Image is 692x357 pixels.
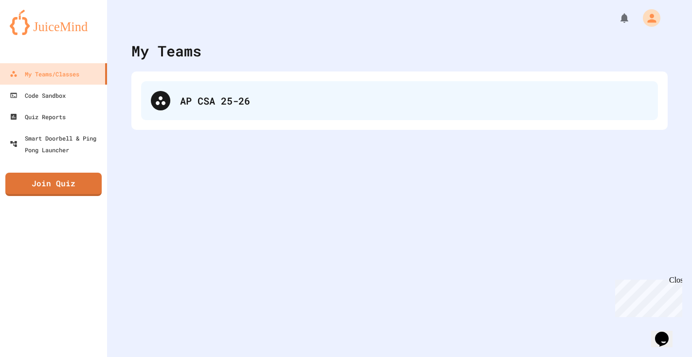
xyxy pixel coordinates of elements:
div: Chat with us now!Close [4,4,67,62]
iframe: chat widget [611,276,682,317]
div: AP CSA 25-26 [141,81,658,120]
div: AP CSA 25-26 [180,93,648,108]
div: My Teams/Classes [10,68,79,80]
div: My Teams [131,40,201,62]
div: Code Sandbox [10,89,66,101]
div: Quiz Reports [10,111,66,123]
iframe: chat widget [651,318,682,347]
div: My Notifications [601,10,633,26]
div: My Account [633,7,663,29]
img: logo-orange.svg [10,10,97,35]
a: Join Quiz [5,173,102,196]
div: Smart Doorbell & Ping Pong Launcher [10,132,103,156]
